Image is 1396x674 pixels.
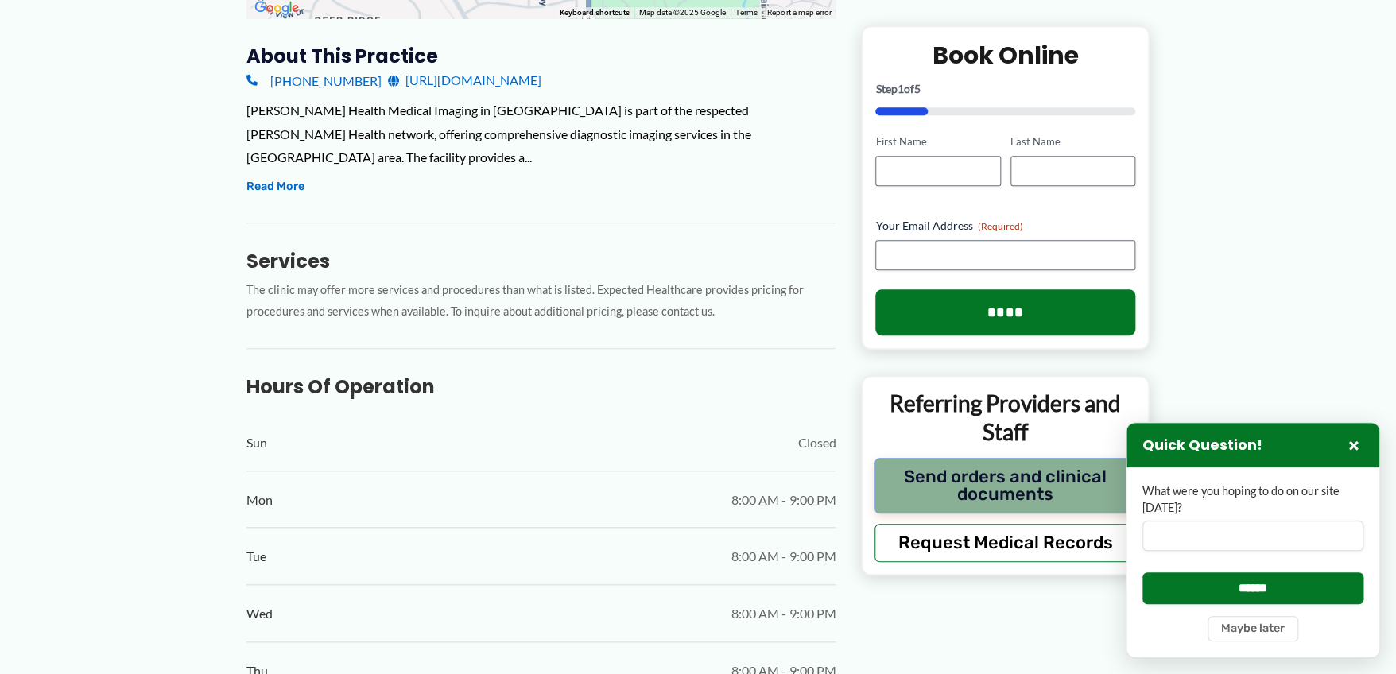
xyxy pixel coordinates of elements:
label: Your Email Address [875,218,1135,234]
h3: Quick Question! [1142,436,1262,455]
h3: Services [246,249,836,273]
p: Step of [875,83,1135,95]
span: Sun [246,431,267,455]
p: Referring Providers and Staff [874,389,1136,447]
span: Mon [246,488,273,512]
a: Terms (opens in new tab) [735,8,758,17]
div: [PERSON_NAME] Health Medical Imaging in [GEOGRAPHIC_DATA] is part of the respected [PERSON_NAME] ... [246,99,836,169]
button: Keyboard shortcuts [560,7,630,18]
button: Read More [246,177,304,196]
span: Tue [246,544,266,568]
button: Maybe later [1208,616,1298,641]
label: First Name [875,134,1000,149]
label: What were you hoping to do on our site [DATE]? [1142,483,1363,516]
h3: About this practice [246,44,836,68]
span: Closed [797,431,836,455]
p: The clinic may offer more services and procedures than what is listed. Expected Healthcare provid... [246,280,836,323]
a: [URL][DOMAIN_NAME] [388,68,541,92]
a: Report a map error [767,8,831,17]
span: Map data ©2025 Google [639,8,726,17]
button: Send orders and clinical documents [874,457,1136,513]
span: 1 [897,82,903,95]
h3: Hours of Operation [246,374,836,399]
button: Close [1344,436,1363,455]
span: 8:00 AM - 9:00 PM [731,602,836,626]
span: 8:00 AM - 9:00 PM [731,544,836,568]
h2: Book Online [875,40,1135,71]
span: Wed [246,602,273,626]
button: Request Medical Records [874,523,1136,561]
label: Last Name [1010,134,1135,149]
a: [PHONE_NUMBER] [246,68,382,92]
span: 5 [913,82,920,95]
span: (Required) [977,220,1022,232]
span: 8:00 AM - 9:00 PM [731,488,836,512]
